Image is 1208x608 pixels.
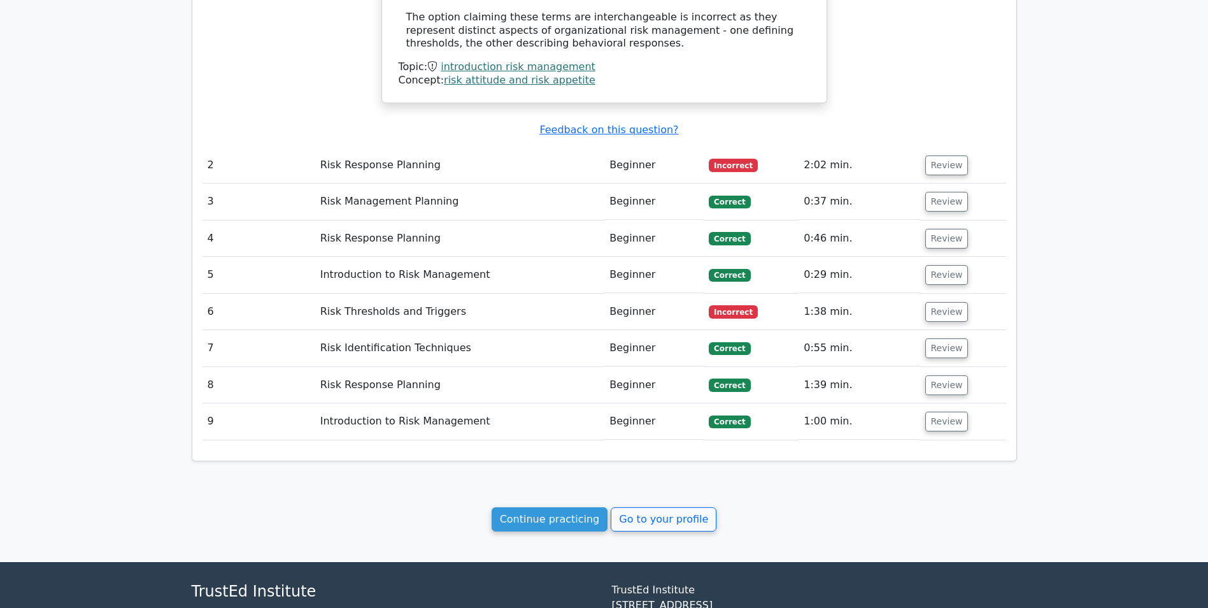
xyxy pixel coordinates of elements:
span: Correct [709,342,750,355]
td: 1:39 min. [799,367,920,403]
button: Review [925,156,969,175]
td: 0:29 min. [799,257,920,293]
td: 7 [203,330,315,366]
td: Introduction to Risk Management [315,257,604,293]
td: Beginner [604,257,704,293]
td: 5 [203,257,315,293]
td: Beginner [604,147,704,184]
button: Review [925,375,969,395]
td: 6 [203,294,315,330]
td: Beginner [604,403,704,440]
td: 4 [203,221,315,257]
td: 1:38 min. [799,294,920,330]
span: Incorrect [709,159,758,171]
h4: TrustEd Institute [192,583,597,601]
button: Review [925,265,969,285]
td: Beginner [604,184,704,220]
button: Review [925,302,969,322]
a: Feedback on this question? [539,124,678,136]
td: 0:37 min. [799,184,920,220]
td: 2:02 min. [799,147,920,184]
td: 0:55 min. [799,330,920,366]
span: Correct [709,379,750,391]
td: Beginner [604,330,704,366]
td: Beginner [604,221,704,257]
button: Review [925,338,969,358]
button: Review [925,229,969,249]
td: Risk Management Planning [315,184,604,220]
a: Continue practicing [492,507,608,532]
td: Beginner [604,294,704,330]
td: Risk Response Planning [315,367,604,403]
span: Correct [709,196,750,208]
button: Review [925,192,969,212]
a: introduction risk management [441,61,595,73]
div: Concept: [399,74,810,87]
td: 9 [203,403,315,440]
a: risk attitude and risk appetite [444,74,595,86]
div: Topic: [399,61,810,74]
span: Correct [709,416,750,428]
a: Go to your profile [611,507,716,532]
td: 0:46 min. [799,221,920,257]
td: Risk Response Planning [315,221,604,257]
td: Risk Response Planning [315,147,604,184]
button: Review [925,412,969,431]
td: Introduction to Risk Management [315,403,604,440]
td: 2 [203,147,315,184]
td: 3 [203,184,315,220]
span: Incorrect [709,305,758,318]
td: Risk Identification Techniques [315,330,604,366]
td: Beginner [604,367,704,403]
span: Correct [709,232,750,245]
td: Risk Thresholds and Triggers [315,294,604,330]
td: 8 [203,367,315,403]
span: Correct [709,269,750,282]
td: 1:00 min. [799,403,920,440]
